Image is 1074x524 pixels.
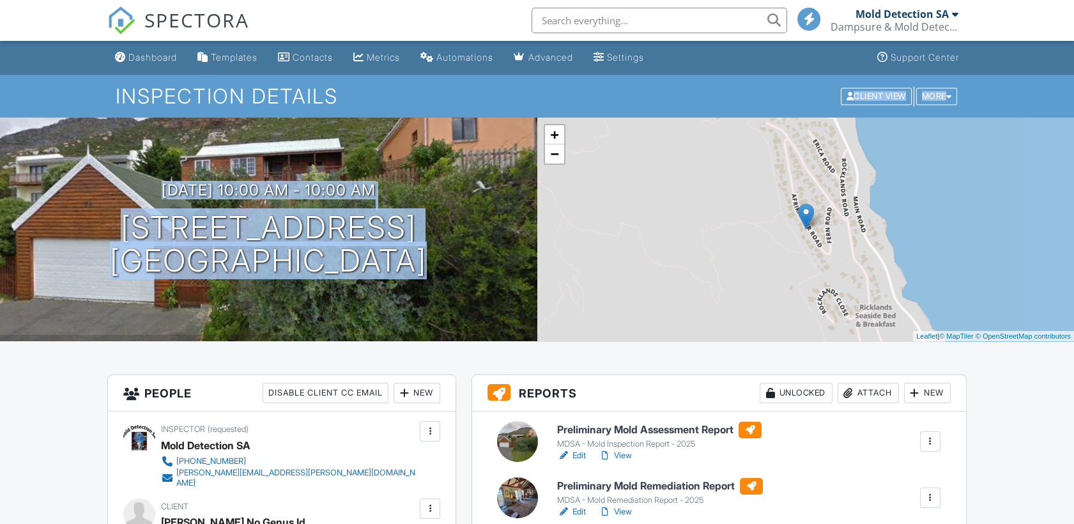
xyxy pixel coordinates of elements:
div: Mold Detection SA [855,8,949,20]
div: MDSA - Mold Remediation Report - 2025 [557,495,763,505]
h3: People [108,375,456,412]
span: (requested) [208,424,249,434]
div: Dashboard [128,52,177,63]
div: Templates [211,52,257,63]
a: View [599,505,632,518]
a: Support Center [872,46,964,70]
div: Automations [436,52,493,63]
div: Advanced [528,52,573,63]
a: View [599,449,632,462]
h3: [DATE] 10:00 am - 10:00 am [162,181,376,199]
div: Metrics [367,52,400,63]
div: | [913,331,1074,342]
div: More [916,88,958,105]
h6: Preliminary Mold Assessment Report [557,422,762,438]
a: [PERSON_NAME][EMAIL_ADDRESS][PERSON_NAME][DOMAIN_NAME] [161,468,417,488]
span: Client [161,502,188,511]
a: Zoom in [545,125,564,144]
a: Contacts [273,46,338,70]
div: New [394,383,440,403]
a: Zoom out [545,144,564,164]
a: Preliminary Mold Assessment Report MDSA - Mold Inspection Report - 2025 [557,422,762,450]
div: Unlocked [760,383,832,403]
a: Automations (Basic) [415,46,498,70]
input: Search everything... [532,8,787,33]
div: [PERSON_NAME][EMAIL_ADDRESS][PERSON_NAME][DOMAIN_NAME] [176,468,417,488]
div: Dampsure & Mold Detection SA [831,20,958,33]
div: Contacts [293,52,333,63]
div: MDSA - Mold Inspection Report - 2025 [557,439,762,449]
div: Disable Client CC Email [263,383,388,403]
a: Client View [840,91,915,100]
h3: Reports [472,375,965,412]
a: Dashboard [110,46,182,70]
div: Support Center [891,52,959,63]
a: Metrics [348,46,405,70]
span: Inspector [161,424,205,434]
div: [PHONE_NUMBER] [176,456,246,466]
div: Mold Detection SA [161,436,250,455]
h1: Inspection Details [116,85,958,107]
div: Attach [838,383,899,403]
div: Client View [841,88,912,105]
img: The Best Home Inspection Software - Spectora [107,6,135,35]
a: Preliminary Mold Remediation Report MDSA - Mold Remediation Report - 2025 [557,478,763,506]
div: Settings [607,52,644,63]
a: Settings [588,46,649,70]
a: Templates [192,46,263,70]
a: SPECTORA [107,17,249,44]
h6: Preliminary Mold Remediation Report [557,478,763,495]
a: [PHONE_NUMBER] [161,455,417,468]
span: SPECTORA [144,6,249,33]
a: Leaflet [916,332,937,340]
a: Advanced [509,46,578,70]
div: New [904,383,951,403]
a: © OpenStreetMap contributors [976,332,1071,340]
a: © MapTiler [939,332,974,340]
a: Edit [557,505,586,518]
h1: [STREET_ADDRESS] [GEOGRAPHIC_DATA] [110,211,427,279]
a: Edit [557,449,586,462]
